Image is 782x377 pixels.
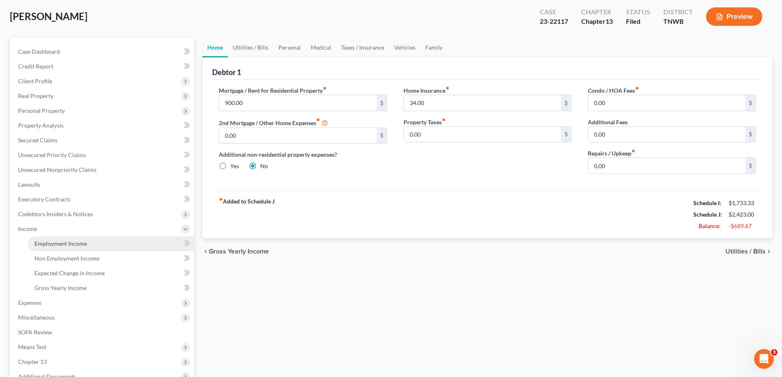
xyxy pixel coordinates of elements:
[605,17,613,25] span: 13
[588,158,745,174] input: --
[11,44,194,59] a: Case Dashboard
[34,284,87,291] span: Gross Yearly Income
[209,248,269,255] span: Gross Yearly Income
[766,248,772,255] i: chevron_right
[561,95,571,111] div: $
[663,17,693,26] div: TNWB
[28,236,194,251] a: Employment Income
[626,7,650,17] div: Status
[588,86,639,95] label: Condo / HOA Fees
[635,86,639,90] i: fiber_manual_record
[260,162,268,170] label: No
[693,211,722,218] strong: Schedule J:
[11,59,194,74] a: Credit Report
[219,128,376,144] input: --
[18,329,52,336] span: SOFA Review
[230,162,239,170] label: Yes
[18,166,96,173] span: Unsecured Nonpriority Claims
[28,281,194,295] a: Gross Yearly Income
[18,78,52,85] span: Client Profile
[631,149,635,153] i: fiber_manual_record
[28,266,194,281] a: Expected Change in Income
[11,192,194,207] a: Executory Contracts
[219,118,328,128] label: 2nd Mortgage / Other Home Expenses
[11,162,194,177] a: Unsecured Nonpriority Claims
[377,128,387,144] div: $
[18,107,65,114] span: Personal Property
[219,197,275,232] strong: Added to Schedule J
[202,38,228,57] a: Home
[729,199,756,207] div: $1,733.33
[18,343,46,350] span: Means Test
[323,86,327,90] i: fiber_manual_record
[18,63,53,70] span: Credit Report
[18,299,41,306] span: Expenses
[18,122,64,129] span: Property Analysis
[581,17,613,26] div: Chapter
[540,17,568,26] div: 23-22117
[588,127,745,142] input: --
[11,148,194,162] a: Unsecured Priority Claims
[588,149,635,158] label: Repairs / Upkeep
[18,196,71,203] span: Executory Contracts
[212,67,241,77] div: Debtor 1
[228,38,273,57] a: Utilities / Bills
[336,38,389,57] a: Taxes / Insurance
[11,118,194,133] a: Property Analysis
[745,95,755,111] div: $
[693,199,721,206] strong: Schedule I:
[18,181,40,188] span: Lawsuits
[745,127,755,142] div: $
[273,38,306,57] a: Personal
[729,222,756,230] div: -$689.67
[561,127,571,142] div: $
[219,95,376,111] input: --
[18,137,57,144] span: Secured Claims
[11,325,194,340] a: SOFA Review
[754,349,774,369] iframe: Intercom live chat
[404,118,446,126] label: Property Taxes
[10,10,87,22] span: [PERSON_NAME]
[34,270,105,276] span: Expected Change in Income
[445,86,449,90] i: fiber_manual_record
[626,17,650,26] div: Filed
[404,127,561,142] input: --
[377,95,387,111] div: $
[18,48,60,55] span: Case Dashboard
[699,222,720,229] strong: Balance:
[540,7,568,17] div: Case
[34,240,87,247] span: Employment Income
[389,38,420,57] a: Vehicles
[581,7,613,17] div: Chapter
[729,210,756,219] div: $2,423.00
[11,177,194,192] a: Lawsuits
[771,349,777,356] span: 3
[219,197,223,201] i: fiber_manual_record
[404,86,449,95] label: Home Insurance
[18,314,55,321] span: Miscellaneous
[745,158,755,174] div: $
[588,95,745,111] input: --
[34,255,99,262] span: Non Employment Income
[18,210,93,217] span: Codebtors Insiders & Notices
[18,92,53,99] span: Real Property
[663,7,693,17] div: District
[306,38,336,57] a: Medical
[316,118,320,122] i: fiber_manual_record
[18,151,86,158] span: Unsecured Priority Claims
[28,251,194,266] a: Non Employment Income
[725,248,766,255] span: Utilities / Bills
[404,95,561,111] input: --
[588,118,628,126] label: Additional Fees
[202,248,209,255] i: chevron_left
[11,133,194,148] a: Secured Claims
[18,225,37,232] span: Income
[442,118,446,122] i: fiber_manual_record
[420,38,447,57] a: Family
[202,248,269,255] button: chevron_left Gross Yearly Income
[219,150,387,159] label: Additional non-residential property expenses?
[18,358,47,365] span: Chapter 13
[706,7,762,26] button: Preview
[725,248,772,255] button: Utilities / Bills chevron_right
[219,86,327,95] label: Mortgage / Rent for Residential Property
